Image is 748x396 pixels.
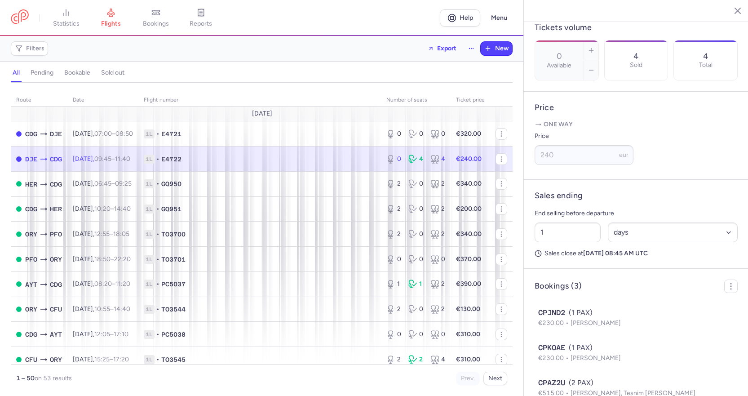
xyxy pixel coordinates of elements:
span: [DATE], [73,255,131,263]
span: Export [437,45,456,52]
time: 07:00 [94,130,112,138]
span: CDG [50,280,62,289]
time: 08:20 [94,280,112,288]
div: 2 [386,305,401,314]
span: TO3701 [161,255,186,264]
p: Sales close at [535,249,738,258]
span: Help [460,14,473,21]
th: Ticket price [451,93,490,107]
a: Help [440,9,480,27]
div: 0 [408,255,423,264]
span: DJE [25,154,37,164]
span: HER [50,204,62,214]
span: GQ951 [161,205,181,214]
strong: €240.00 [456,155,482,163]
div: 2 [386,355,401,364]
span: – [94,305,130,313]
th: number of seats [381,93,451,107]
time: 15:25 [94,356,110,363]
button: Prev. [456,372,480,385]
span: New [495,45,509,52]
div: 2 [408,355,423,364]
div: 2 [430,305,445,314]
span: [DATE], [73,180,132,187]
div: (1 PAX) [538,343,734,353]
span: DJE [50,129,62,139]
span: €230.00 [538,354,571,362]
time: 09:25 [115,180,132,187]
span: – [94,130,133,138]
span: ORY [25,304,37,314]
div: 2 [386,179,401,188]
span: – [94,230,129,238]
h4: all [13,69,20,77]
th: date [67,93,138,107]
span: E4721 [161,129,181,138]
p: 4 [703,52,708,61]
div: 4 [430,355,445,364]
strong: €340.00 [456,180,482,187]
a: flights [89,8,133,28]
div: 0 [386,129,401,138]
span: CDG [50,179,62,189]
div: 0 [408,330,423,339]
div: 2 [430,205,445,214]
div: 1 [408,280,423,289]
time: 08:50 [115,130,133,138]
label: Available [547,62,571,69]
input: --- [535,145,633,165]
span: 1L [144,179,155,188]
span: [DATE], [73,130,133,138]
span: • [156,305,159,314]
h4: pending [31,69,53,77]
time: 17:20 [113,356,129,363]
span: – [94,155,130,163]
strong: €130.00 [456,305,480,313]
span: ORY [50,355,62,365]
strong: €200.00 [456,205,482,213]
span: CDG [25,204,37,214]
a: bookings [133,8,178,28]
button: Export [422,41,462,56]
p: 4 [633,52,638,61]
time: 12:55 [94,230,110,238]
span: CDG [25,329,37,339]
span: • [156,355,159,364]
button: Filters [11,42,48,55]
span: [DATE], [73,280,130,288]
span: 1L [144,155,155,164]
div: 0 [408,179,423,188]
p: One way [535,120,738,129]
span: PFO [25,254,37,264]
time: 09:45 [94,155,111,163]
a: CitizenPlane red outlined logo [11,9,29,26]
span: CDG [25,129,37,139]
span: AYT [50,329,62,339]
span: ORY [50,254,62,264]
span: – [94,330,128,338]
strong: €310.00 [456,330,480,338]
button: Next [483,372,507,385]
div: 2 [386,230,401,239]
span: CDG [50,154,62,164]
span: CFU [25,355,37,365]
span: • [156,179,159,188]
span: [PERSON_NAME] [571,319,621,327]
span: bookings [143,20,169,28]
input: ## [535,222,601,242]
div: 4 [408,155,423,164]
span: [DATE], [73,356,129,363]
button: New [481,42,512,55]
div: (2 PAX) [538,378,734,388]
span: on 53 results [35,374,72,382]
strong: €370.00 [456,255,481,263]
time: 17:10 [114,330,128,338]
strong: €310.00 [456,356,480,363]
div: 2 [386,205,401,214]
span: TO3544 [161,305,186,314]
span: [DATE], [73,155,130,163]
span: 1L [144,255,155,264]
span: [PERSON_NAME] [571,354,621,362]
span: PC5037 [161,280,186,289]
span: [DATE] [252,110,272,117]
